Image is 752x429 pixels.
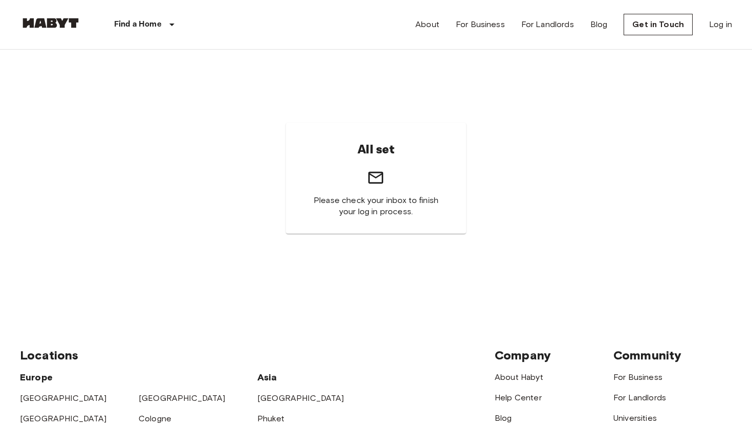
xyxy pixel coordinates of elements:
p: Find a Home [114,18,162,31]
a: Blog [590,18,608,31]
span: Locations [20,348,78,363]
a: Cologne [139,414,171,423]
a: Help Center [495,393,542,402]
span: Asia [257,372,277,383]
a: Log in [709,18,732,31]
span: Europe [20,372,53,383]
a: About Habyt [495,372,543,382]
h6: All set [358,139,394,161]
a: [GEOGRAPHIC_DATA] [20,414,107,423]
a: [GEOGRAPHIC_DATA] [257,393,344,403]
img: Habyt [20,18,81,28]
a: Get in Touch [624,14,693,35]
a: Blog [495,413,512,423]
a: Universities [613,413,657,423]
span: Please check your inbox to finish your log in process. [311,195,442,217]
a: For Business [613,372,662,382]
a: For Business [456,18,505,31]
span: Community [613,348,681,363]
a: About [415,18,439,31]
a: For Landlords [521,18,574,31]
span: Company [495,348,551,363]
a: For Landlords [613,393,666,402]
a: Phuket [257,414,284,423]
a: [GEOGRAPHIC_DATA] [20,393,107,403]
a: [GEOGRAPHIC_DATA] [139,393,226,403]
